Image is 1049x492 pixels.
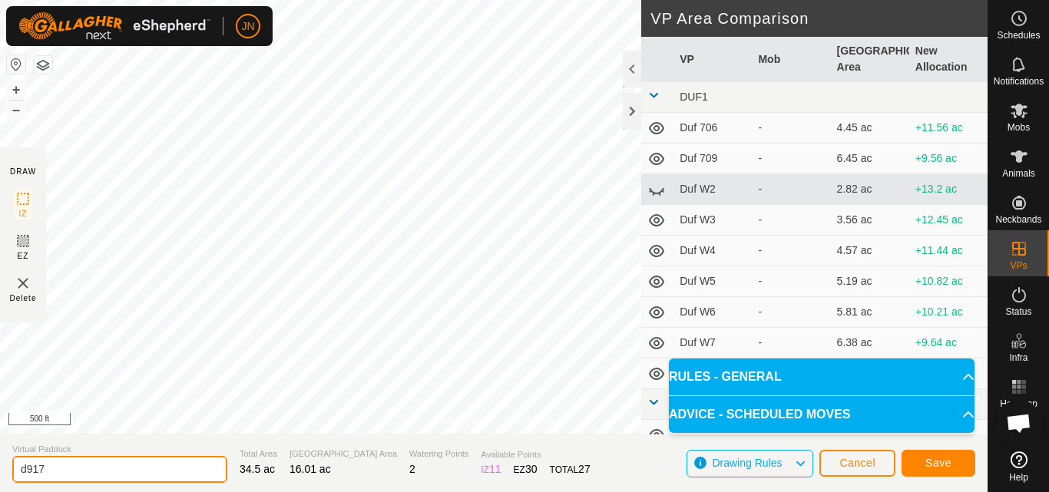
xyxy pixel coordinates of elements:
[680,91,708,103] span: DUF1
[997,31,1040,40] span: Schedules
[409,463,415,475] span: 2
[10,166,36,177] div: DRAW
[7,81,25,99] button: +
[758,304,824,320] div: -
[673,37,752,82] th: VP
[673,236,752,266] td: Duf W4
[290,463,331,475] span: 16.01 ac
[1010,261,1027,270] span: VPs
[673,297,752,328] td: Duf W6
[819,450,895,477] button: Cancel
[18,250,29,262] span: EZ
[831,236,909,266] td: 4.57 ac
[241,18,254,35] span: JN
[758,335,824,351] div: -
[650,9,988,28] h2: VP Area Comparison
[34,56,52,74] button: Map Layers
[7,101,25,119] button: –
[240,463,275,475] span: 34.5 ac
[489,463,501,475] span: 11
[909,37,988,82] th: New Allocation
[669,358,975,395] p-accordion-header: RULES - GENERAL
[752,37,830,82] th: Mob
[994,77,1044,86] span: Notifications
[673,328,752,358] td: Duf W7
[902,450,975,477] button: Save
[909,328,988,358] td: +9.64 ac
[19,208,28,220] span: IZ
[925,457,951,469] span: Save
[14,274,32,292] img: VP
[831,113,909,144] td: 4.45 ac
[18,12,210,40] img: Gallagher Logo
[758,181,824,197] div: -
[669,405,850,424] span: ADVICE - SCHEDULED MOVES
[831,297,909,328] td: 5.81 ac
[673,113,752,144] td: Duf 706
[831,205,909,236] td: 3.56 ac
[909,144,988,174] td: +9.56 ac
[909,236,988,266] td: +11.44 ac
[758,150,824,167] div: -
[909,205,988,236] td: +12.45 ac
[481,448,590,461] span: Available Points
[673,174,752,205] td: Duf W2
[669,396,975,433] p-accordion-header: ADVICE - SCHEDULED MOVES
[758,212,824,228] div: -
[673,205,752,236] td: Duf W3
[831,37,909,82] th: [GEOGRAPHIC_DATA] Area
[712,457,782,469] span: Drawing Rules
[578,463,591,475] span: 27
[514,461,538,477] div: EZ
[996,400,1042,446] div: Open chat
[509,414,554,428] a: Contact Us
[995,215,1041,224] span: Neckbands
[831,328,909,358] td: 6.38 ac
[831,174,909,205] td: 2.82 ac
[10,292,37,304] span: Delete
[909,297,988,328] td: +10.21 ac
[7,55,25,74] button: Reset Map
[409,447,468,461] span: Watering Points
[1005,307,1031,316] span: Status
[758,273,824,289] div: -
[909,266,988,297] td: +10.82 ac
[12,443,227,456] span: Virtual Paddock
[525,463,538,475] span: 30
[831,266,909,297] td: 5.19 ac
[1000,399,1037,408] span: Heatmap
[290,447,397,461] span: [GEOGRAPHIC_DATA] Area
[1002,169,1035,178] span: Animals
[1009,473,1028,482] span: Help
[758,243,824,259] div: -
[1008,123,1030,132] span: Mobs
[433,414,491,428] a: Privacy Policy
[909,174,988,205] td: +13.2 ac
[839,457,875,469] span: Cancel
[673,144,752,174] td: Duf 709
[988,445,1049,488] a: Help
[669,368,782,386] span: RULES - GENERAL
[758,120,824,136] div: -
[909,113,988,144] td: +11.56 ac
[550,461,591,477] div: TOTAL
[481,461,501,477] div: IZ
[831,144,909,174] td: 6.45 ac
[673,266,752,297] td: Duf W5
[1009,353,1027,362] span: Infra
[240,447,277,461] span: Total Area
